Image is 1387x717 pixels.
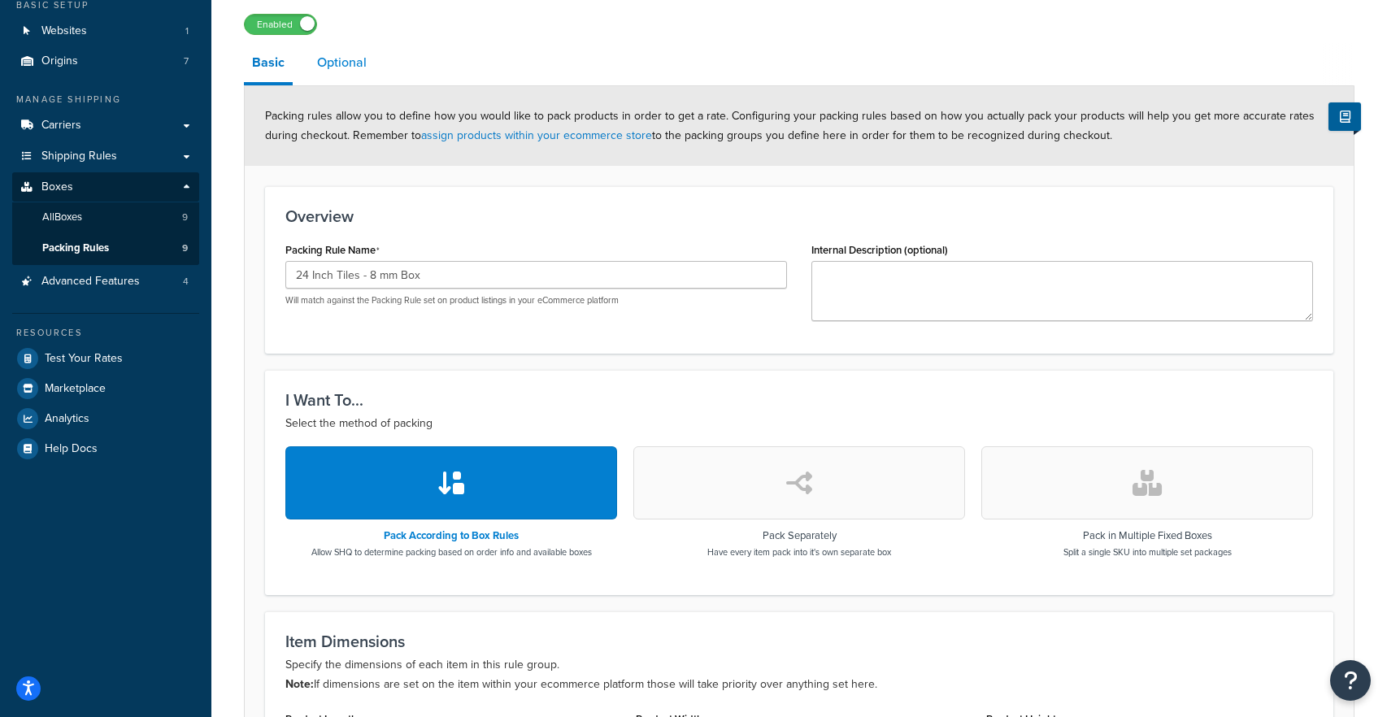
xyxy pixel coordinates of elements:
li: Websites [12,16,199,46]
span: All Boxes [42,211,82,224]
div: Manage Shipping [12,93,199,106]
span: 9 [182,241,188,255]
span: Websites [41,24,87,38]
a: Websites1 [12,16,199,46]
a: Advanced Features4 [12,267,199,297]
span: Test Your Rates [45,352,123,366]
a: Origins7 [12,46,199,76]
a: Boxes [12,172,199,202]
label: Enabled [245,15,316,34]
p: Select the method of packing [285,414,1313,433]
a: Packing Rules9 [12,233,199,263]
span: Marketplace [45,382,106,396]
span: Origins [41,54,78,68]
p: Have every item pack into it's own separate box [707,545,891,558]
p: Allow SHQ to determine packing based on order info and available boxes [311,545,592,558]
span: Help Docs [45,442,98,456]
h3: I Want To... [285,391,1313,409]
span: Analytics [45,412,89,426]
span: 9 [182,211,188,224]
h3: Pack Separately [707,530,891,541]
button: Open Resource Center [1330,660,1371,701]
span: Packing rules allow you to define how you would like to pack products in order to get a rate. Con... [265,107,1315,144]
h3: Item Dimensions [285,632,1313,650]
a: assign products within your ecommerce store [421,127,652,144]
li: Packing Rules [12,233,199,263]
a: Optional [309,43,375,82]
a: Test Your Rates [12,344,199,373]
span: Shipping Rules [41,150,117,163]
a: Marketplace [12,374,199,403]
span: Packing Rules [42,241,109,255]
button: Show Help Docs [1328,102,1361,131]
p: Split a single SKU into multiple set packages [1063,545,1232,558]
span: 7 [184,54,189,68]
a: Shipping Rules [12,141,199,172]
li: Origins [12,46,199,76]
a: Carriers [12,111,199,141]
label: Internal Description (optional) [811,244,948,256]
span: 1 [185,24,189,38]
div: Resources [12,326,199,340]
li: Boxes [12,172,199,265]
h3: Pack According to Box Rules [311,530,592,541]
span: Boxes [41,180,73,194]
a: Basic [244,43,293,85]
a: AllBoxes9 [12,202,199,232]
span: 4 [183,275,189,289]
li: Advanced Features [12,267,199,297]
h3: Pack in Multiple Fixed Boxes [1063,530,1232,541]
a: Analytics [12,404,199,433]
h3: Overview [285,207,1313,225]
span: Advanced Features [41,275,140,289]
b: Note: [285,676,314,693]
label: Packing Rule Name [285,244,380,257]
a: Help Docs [12,434,199,463]
span: Carriers [41,119,81,133]
p: Will match against the Packing Rule set on product listings in your eCommerce platform [285,294,787,306]
p: Specify the dimensions of each item in this rule group. If dimensions are set on the item within ... [285,655,1313,694]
